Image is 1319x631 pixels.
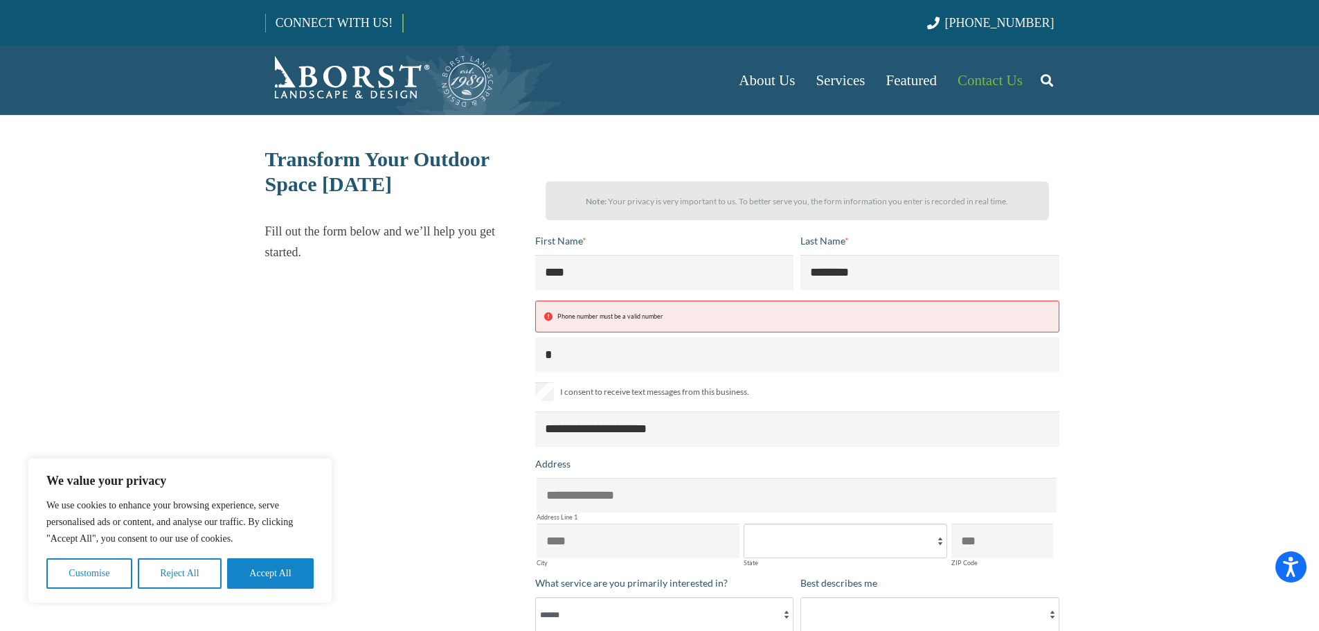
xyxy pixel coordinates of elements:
[557,306,663,327] div: Phone number must be a valid number
[535,382,554,401] input: I consent to receive text messages from this business.
[886,72,937,89] span: Featured
[558,191,1037,212] p: Your privacy is very important to us. To better serve you, the form information you enter is reco...
[28,458,332,603] div: We value your privacy
[951,560,1053,566] label: ZIP Code
[535,255,794,290] input: First Name*
[800,255,1059,290] input: Last Name*
[947,46,1033,115] a: Contact Us
[586,196,607,206] strong: Note:
[537,514,1057,520] label: Address Line 1
[535,337,1059,372] input: Phone number must be a valid number
[138,558,222,589] button: Reject All
[816,72,865,89] span: Services
[46,497,314,547] p: We use cookies to enhance your browsing experience, serve personalised ads or content, and analys...
[227,558,314,589] button: Accept All
[728,46,805,115] a: About Us
[927,16,1054,30] a: [PHONE_NUMBER]
[535,458,571,470] span: Address
[739,72,795,89] span: About Us
[958,72,1023,89] span: Contact Us
[876,46,947,115] a: Featured
[800,235,845,247] span: Last Name
[805,46,875,115] a: Services
[537,560,740,566] label: City
[744,560,947,566] label: State
[560,384,749,400] span: I consent to receive text messages from this business.
[945,16,1055,30] span: [PHONE_NUMBER]
[1033,63,1061,98] a: Search
[46,472,314,489] p: We value your privacy
[46,558,132,589] button: Customise
[266,6,402,39] a: CONNECT WITH US!
[535,235,582,247] span: First Name
[265,53,495,108] a: Borst-Logo
[265,148,490,195] span: Transform Your Outdoor Space [DATE]
[800,577,877,589] span: Best describes me
[265,221,523,263] p: Fill out the form below and we’ll help you get started.
[535,577,728,589] span: What service are you primarily interested in?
